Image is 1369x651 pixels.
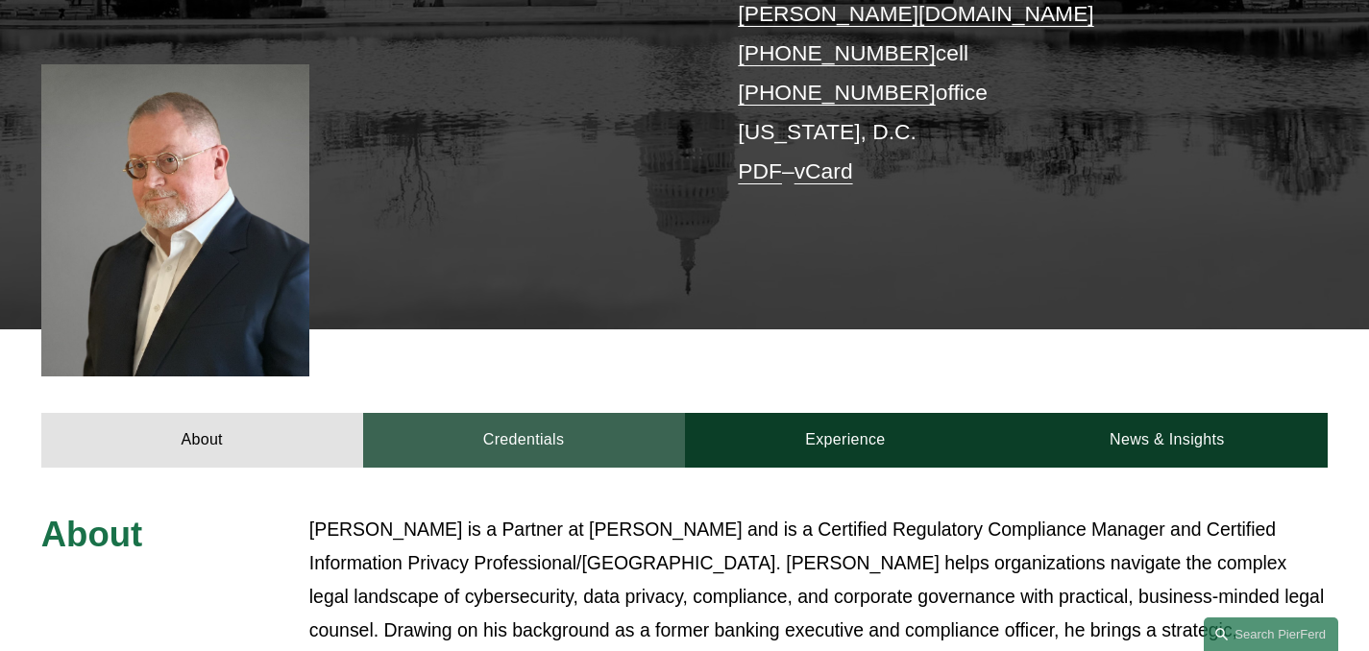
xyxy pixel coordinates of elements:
a: Search this site [1204,617,1338,651]
a: Experience [685,413,1007,469]
a: News & Insights [1006,413,1328,469]
span: About [41,515,142,554]
a: vCard [795,158,853,183]
a: [PHONE_NUMBER] [738,80,936,105]
a: About [41,413,363,469]
a: PDF [738,158,782,183]
a: [PHONE_NUMBER] [738,40,936,65]
a: Credentials [363,413,685,469]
